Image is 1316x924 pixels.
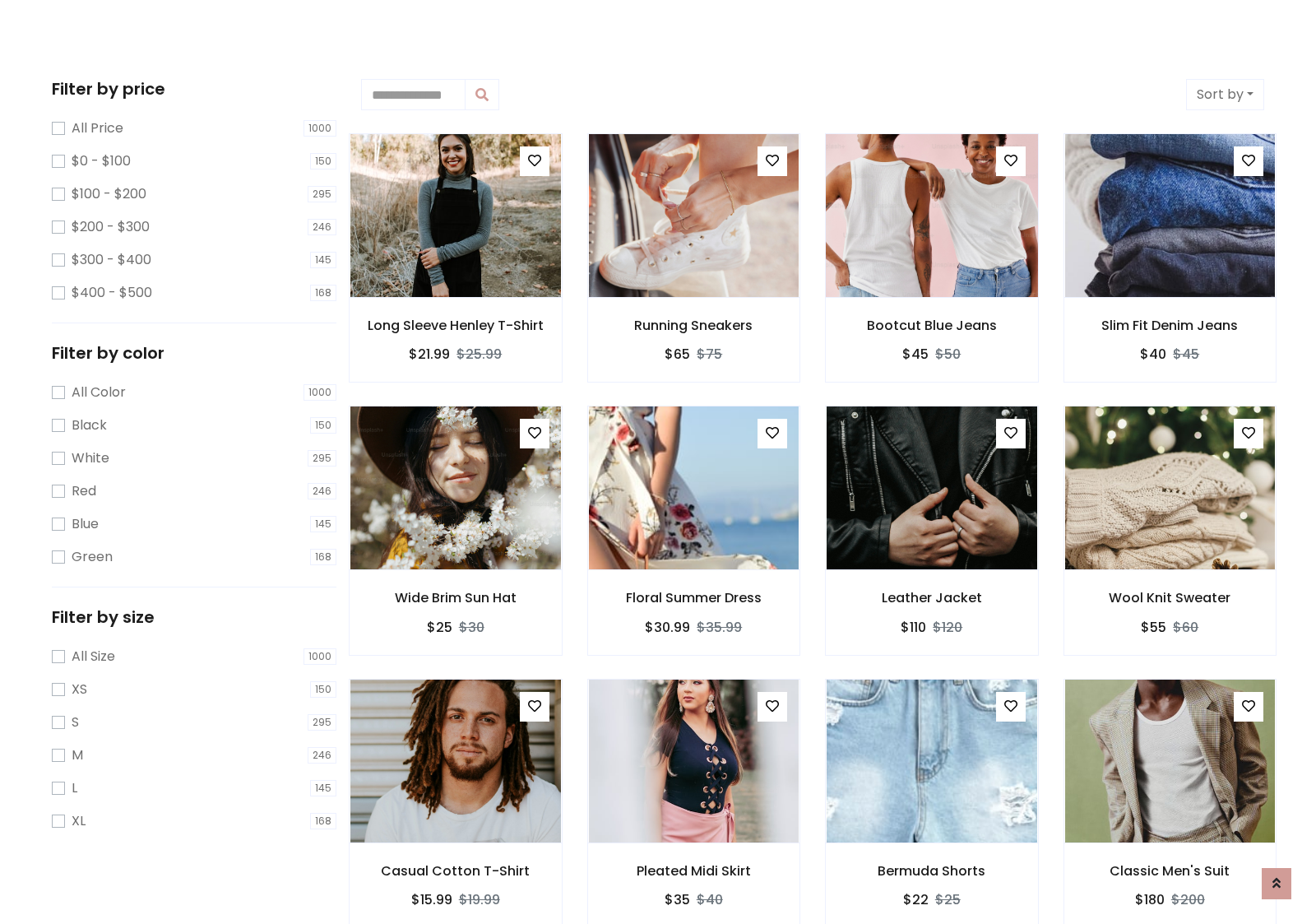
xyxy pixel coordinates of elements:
[72,184,146,204] label: $100 - $200
[697,890,723,909] del: $40
[411,892,452,908] h6: $15.99
[310,813,336,829] span: 168
[826,863,1038,879] h6: Bermuda Shorts
[52,343,336,363] h5: Filter by color
[308,483,336,499] span: 246
[350,863,562,879] h6: Casual Cotton T-Shirt
[901,620,926,635] h6: $110
[72,416,107,435] label: Black
[903,892,929,908] h6: $22
[935,890,961,909] del: $25
[588,318,800,333] h6: Running Sneakers
[72,383,126,402] label: All Color
[697,618,742,637] del: $35.99
[52,607,336,627] h5: Filter by size
[52,79,336,99] h5: Filter by price
[933,618,962,637] del: $120
[310,153,336,169] span: 150
[72,647,115,666] label: All Size
[72,118,123,138] label: All Price
[72,448,109,468] label: White
[72,250,151,270] label: $300 - $400
[304,648,336,665] span: 1000
[826,318,1038,333] h6: Bootcut Blue Jeans
[308,747,336,764] span: 246
[588,590,800,606] h6: Floral Summer Dress
[310,285,336,301] span: 168
[308,450,336,467] span: 295
[459,618,484,637] del: $30
[665,892,690,908] h6: $35
[310,681,336,698] span: 150
[72,713,79,732] label: S
[409,346,450,362] h6: $21.99
[1064,318,1277,333] h6: Slim Fit Denim Jeans
[665,346,690,362] h6: $65
[308,714,336,731] span: 295
[350,590,562,606] h6: Wide Brim Sun Hat
[310,780,336,796] span: 145
[310,417,336,434] span: 150
[72,745,83,765] label: M
[72,217,150,237] label: $200 - $300
[1140,346,1166,362] h6: $40
[427,620,452,635] h6: $25
[697,345,722,364] del: $75
[459,890,500,909] del: $19.99
[72,811,86,831] label: XL
[935,345,961,364] del: $50
[588,863,800,879] h6: Pleated Midi Skirt
[1173,345,1199,364] del: $45
[1064,590,1277,606] h6: Wool Knit Sweater
[304,384,336,401] span: 1000
[72,481,96,501] label: Red
[1186,79,1264,110] button: Sort by
[310,516,336,532] span: 145
[902,346,929,362] h6: $45
[304,120,336,137] span: 1000
[308,219,336,235] span: 246
[1135,892,1165,908] h6: $180
[1171,890,1205,909] del: $200
[308,186,336,202] span: 295
[1141,620,1166,635] h6: $55
[72,283,152,303] label: $400 - $500
[350,318,562,333] h6: Long Sleeve Henley T-Shirt
[826,590,1038,606] h6: Leather Jacket
[1173,618,1198,637] del: $60
[456,345,502,364] del: $25.99
[1064,863,1277,879] h6: Classic Men's Suit
[72,547,113,567] label: Green
[72,778,77,798] label: L
[645,620,690,635] h6: $30.99
[310,549,336,565] span: 168
[72,151,131,171] label: $0 - $100
[72,680,87,699] label: XS
[72,514,99,534] label: Blue
[310,252,336,268] span: 145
